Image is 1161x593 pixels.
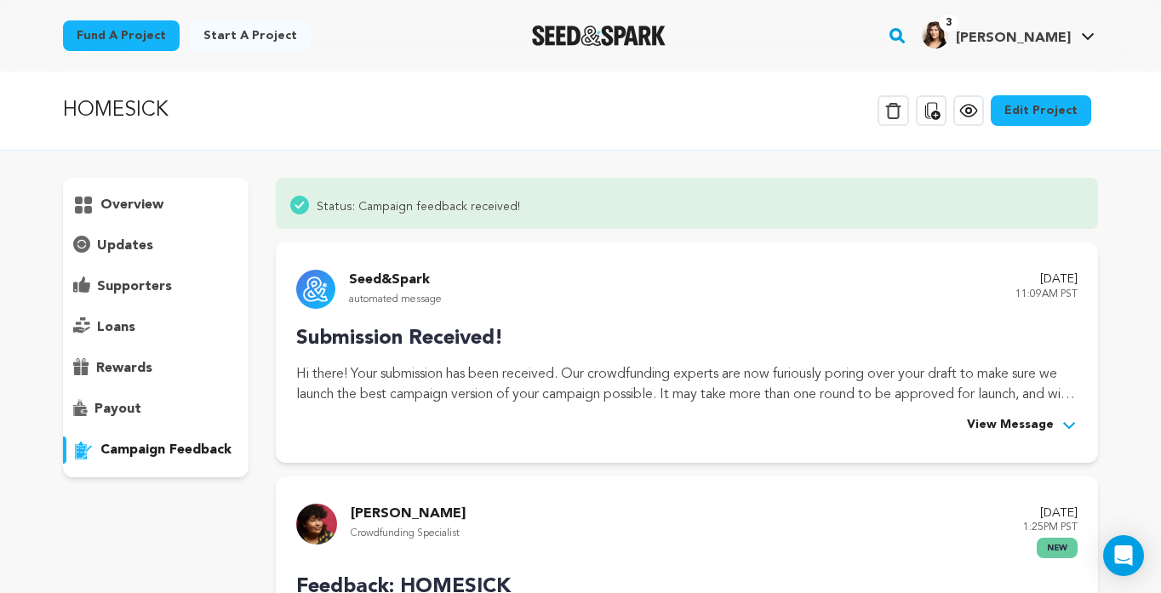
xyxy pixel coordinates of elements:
a: Edit Project [991,95,1091,126]
p: overview [100,195,163,215]
div: Open Intercom Messenger [1103,535,1144,576]
img: Seed&Spark Logo Dark Mode [532,26,666,46]
a: Seed&Spark Homepage [532,26,666,46]
p: updates [97,236,153,256]
a: Michelle A.'s Profile [918,18,1098,48]
button: View Message [967,415,1078,436]
p: HOMESICK [63,95,169,126]
span: 3 [939,14,958,31]
button: supporters [63,273,249,300]
img: 9732bf93d350c959.jpg [296,504,337,545]
div: Michelle A.'s Profile [922,21,1071,48]
p: rewards [96,358,152,379]
p: loans [97,317,135,338]
a: Fund a project [63,20,180,51]
button: rewards [63,355,249,382]
p: Hi there! Your submission has been received. Our crowdfunding experts are now furiously poring ov... [296,364,1078,405]
p: 1:25PM PST [1023,518,1078,538]
span: Michelle A.'s Profile [918,18,1098,54]
img: df1ab2fb29c1205b.png [922,21,949,48]
span: new [1037,538,1078,558]
button: campaign feedback [63,436,249,464]
span: View Message [967,415,1054,436]
button: payout [63,396,249,423]
p: Seed&Spark [349,270,442,290]
button: loans [63,314,249,341]
span: [PERSON_NAME] [956,31,1071,45]
p: [DATE] [1023,504,1078,524]
button: overview [63,191,249,219]
span: Status: Campaign feedback received! [317,195,520,215]
p: payout [94,399,141,419]
p: [PERSON_NAME] [351,504,466,524]
p: [DATE] [1015,270,1078,290]
a: Start a project [190,20,311,51]
p: Submission Received! [296,323,1078,354]
p: Crowdfunding Specialist [351,524,466,544]
p: supporters [97,277,172,297]
p: automated message [349,290,442,310]
p: 11:09AM PST [1015,285,1078,305]
p: campaign feedback [100,440,232,460]
button: updates [63,232,249,259]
